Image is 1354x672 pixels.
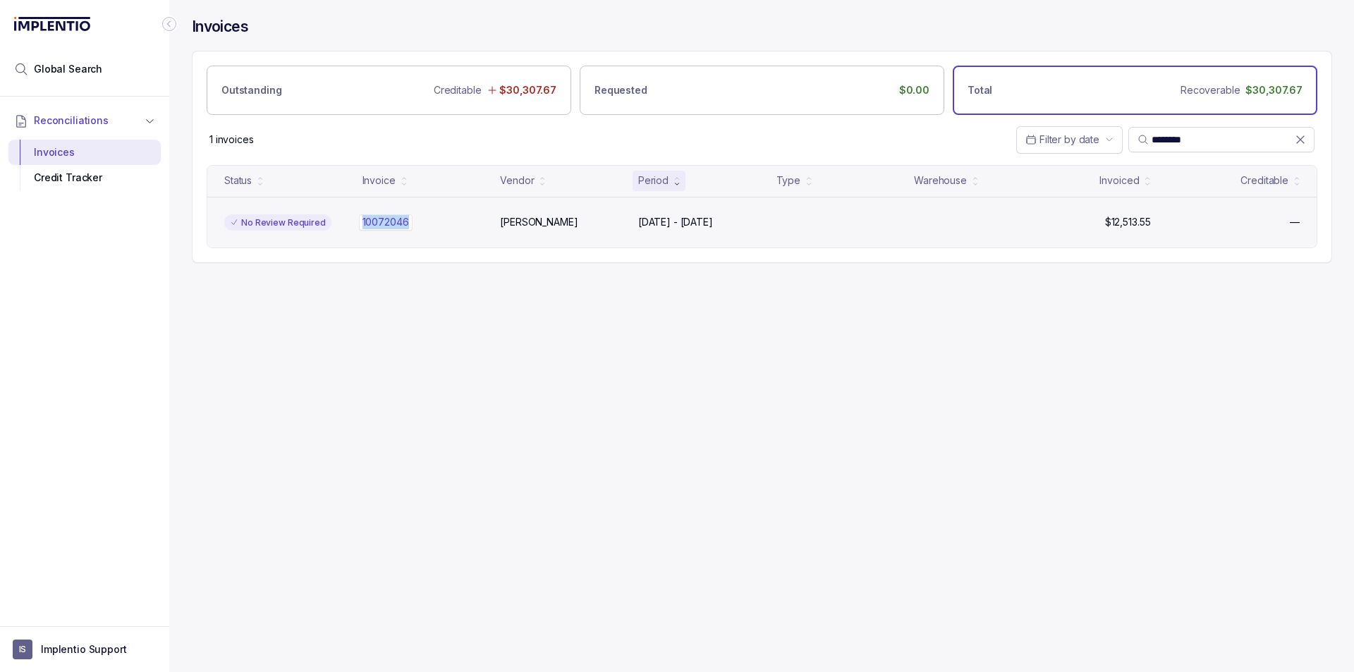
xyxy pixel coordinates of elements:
p: Outstanding [221,83,281,97]
p: — [1290,215,1300,229]
p: $12,513.55 [1105,215,1151,229]
p: Creditable [434,83,482,97]
div: Credit Tracker [20,165,150,190]
div: Period [638,173,669,188]
p: [PERSON_NAME] [500,215,578,229]
button: Reconciliations [8,105,161,136]
div: Creditable [1240,173,1288,188]
p: 10072046 [359,214,413,230]
p: $0.00 [899,83,929,97]
div: Invoices [20,140,150,165]
div: Reconciliations [8,137,161,194]
div: Invoice [362,173,396,188]
button: Date Range Picker [1016,126,1123,153]
div: Invoiced [1099,173,1139,188]
div: Vendor [500,173,534,188]
div: No Review Required [224,214,331,231]
span: Filter by date [1039,133,1099,145]
p: Recoverable [1181,83,1240,97]
div: Warehouse [914,173,967,188]
p: [DATE] - [DATE] [638,215,713,229]
p: Requested [594,83,647,97]
div: Type [776,173,800,188]
button: User initialsImplentio Support [13,640,157,659]
span: Reconciliations [34,114,109,128]
div: Status [224,173,252,188]
p: 1 invoices [209,133,254,147]
span: User initials [13,640,32,659]
p: Implentio Support [41,642,127,656]
p: Total [968,83,992,97]
div: Remaining page entries [209,133,254,147]
search: Date Range Picker [1025,133,1099,147]
span: Global Search [34,62,102,76]
div: Collapse Icon [161,16,178,32]
p: $30,307.67 [1245,83,1303,97]
h4: Invoices [192,17,248,37]
p: $30,307.67 [499,83,556,97]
